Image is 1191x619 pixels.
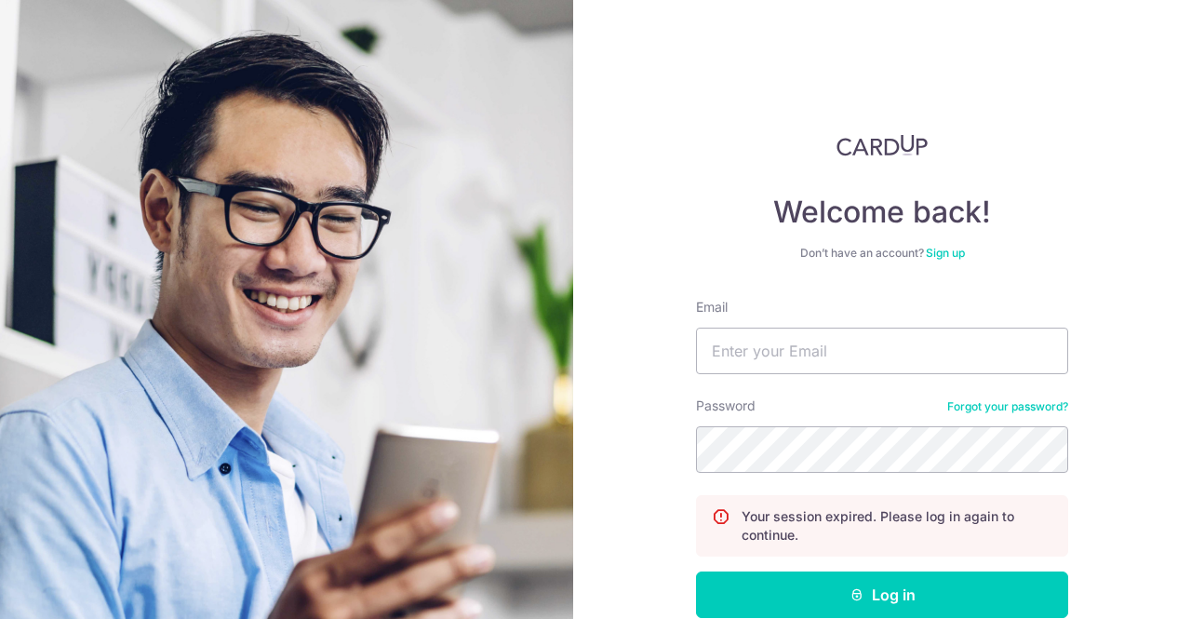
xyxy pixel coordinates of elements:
label: Email [696,298,728,316]
button: Log in [696,572,1068,618]
img: CardUp Logo [836,134,928,156]
input: Enter your Email [696,328,1068,374]
a: Forgot your password? [947,399,1068,414]
p: Your session expired. Please log in again to continue. [742,507,1052,545]
div: Don’t have an account? [696,246,1068,261]
a: Sign up [926,246,965,260]
label: Password [696,397,756,415]
h4: Welcome back! [696,194,1068,231]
